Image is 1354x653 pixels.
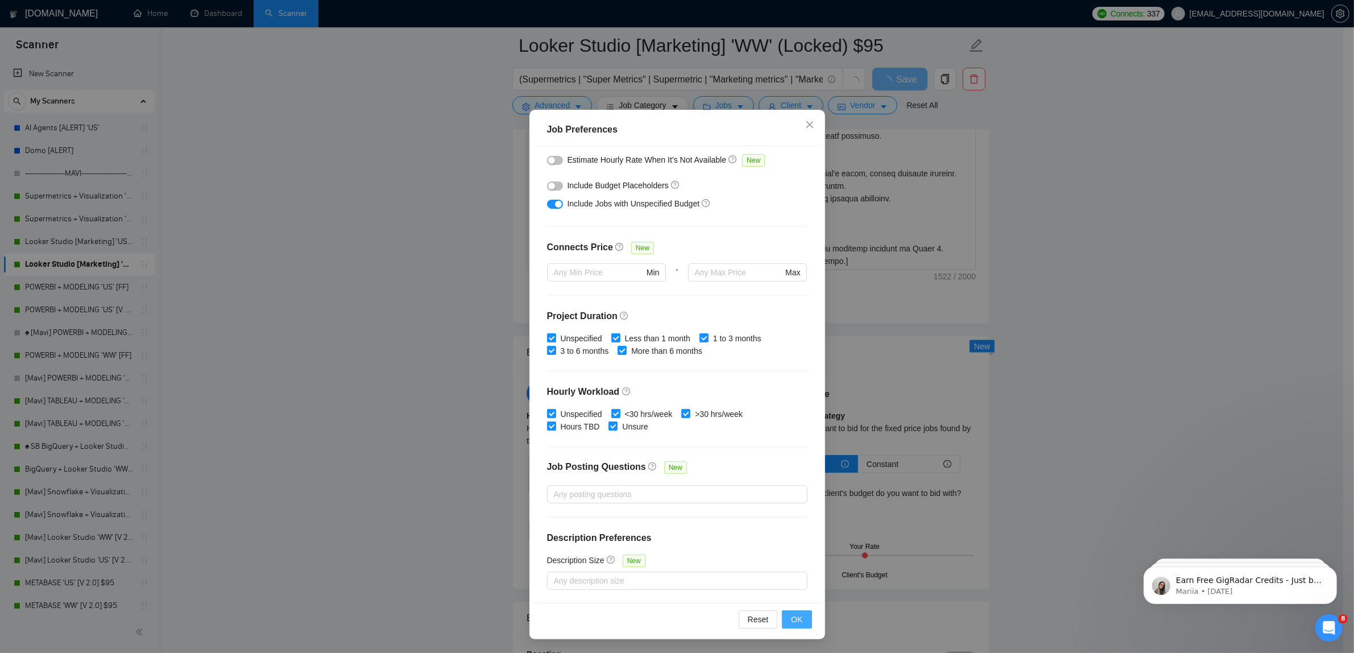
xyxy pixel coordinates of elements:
span: question-circle [620,311,629,320]
span: close [805,120,814,129]
button: Close [794,110,825,140]
span: question-circle [702,199,711,208]
span: Unsure [618,420,652,433]
h5: Description Size [547,554,604,567]
span: question-circle [607,555,616,564]
span: Hours TBD [556,420,604,433]
span: New [664,461,687,474]
span: 3 to 6 months [556,345,614,357]
iframe: Intercom notifications message [1127,543,1354,622]
span: question-circle [728,155,738,164]
input: Any Max Price [695,266,783,279]
button: Reset [739,610,778,629]
span: 1 to 3 months [709,332,766,345]
span: Estimate Hourly Rate When It’s Not Available [568,155,727,164]
span: 8 [1339,614,1348,623]
span: New [623,555,645,567]
span: Unspecified [556,408,607,420]
span: Less than 1 month [620,332,695,345]
div: - [666,263,688,295]
h4: Project Duration [547,309,808,323]
span: Max [785,266,800,279]
input: Any Min Price [554,266,644,279]
h4: Connects Price [547,241,613,254]
span: New [631,242,654,254]
h4: Hourly Workload [547,385,808,399]
span: Include Jobs with Unspecified Budget [568,199,700,208]
span: New [742,154,765,167]
h4: Description Preferences [547,531,808,545]
span: OK [791,613,802,626]
span: question-circle [648,462,657,471]
div: Job Preferences [547,123,808,137]
span: question-circle [671,180,680,189]
span: More than 6 months [627,345,707,357]
span: <30 hrs/week [620,408,677,420]
iframe: Intercom live chat [1315,614,1343,642]
span: question-circle [615,242,624,251]
button: OK [782,610,811,629]
h4: Job Posting Questions [547,460,646,474]
span: Unspecified [556,332,607,345]
span: Include Budget Placeholders [568,181,669,190]
span: question-circle [622,387,631,396]
span: Min [647,266,660,279]
span: >30 hrs/week [690,408,747,420]
span: Reset [748,613,769,626]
